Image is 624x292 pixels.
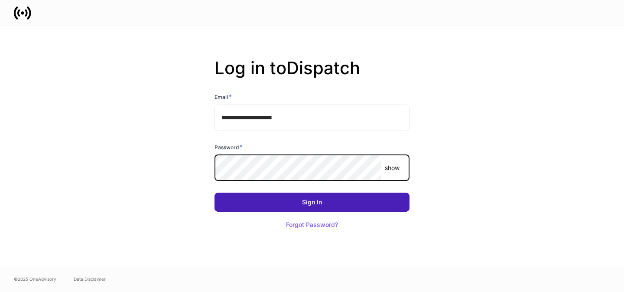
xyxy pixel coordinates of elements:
[214,193,409,212] button: Sign In
[214,92,232,101] h6: Email
[74,276,106,282] a: Data Disclaimer
[14,276,56,282] span: © 2025 OneAdvisory
[385,164,400,172] p: show
[275,215,349,234] button: Forgot Password?
[302,199,322,205] div: Sign In
[214,58,409,92] h2: Log in to Dispatch
[214,143,243,151] h6: Password
[286,222,338,228] div: Forgot Password?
